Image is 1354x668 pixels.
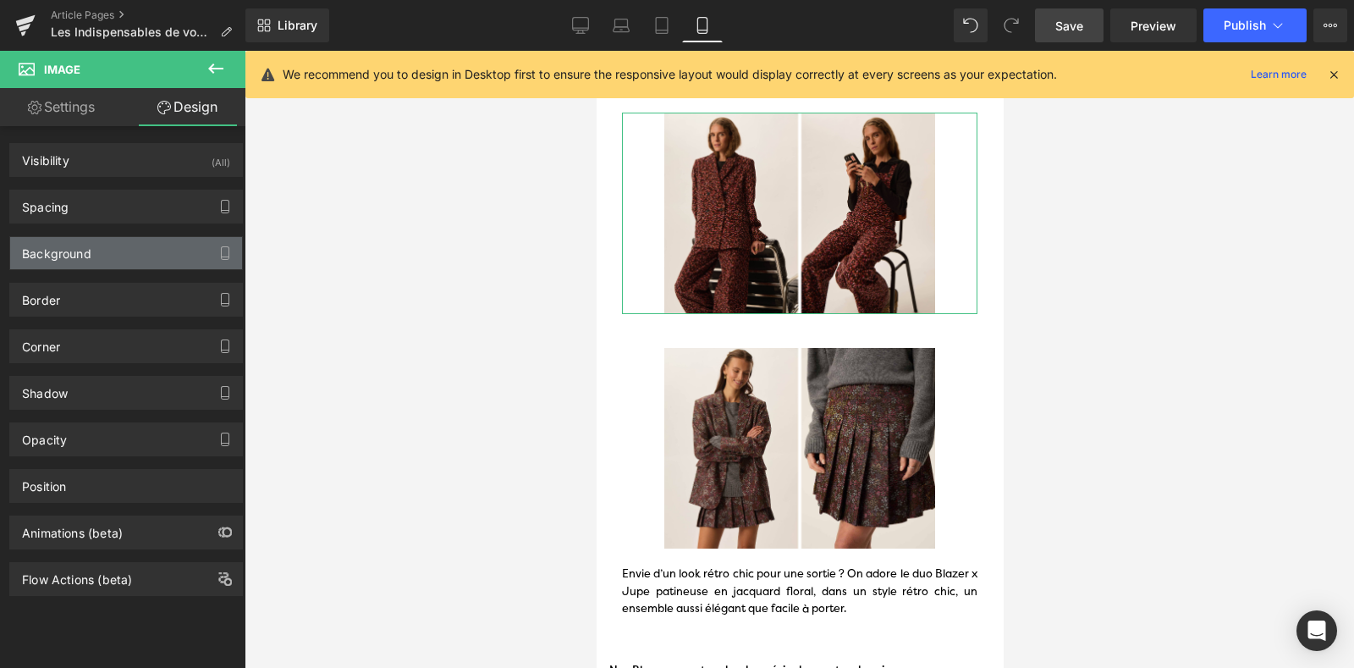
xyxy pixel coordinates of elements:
[1296,610,1337,651] div: Open Intercom Messenger
[954,8,988,42] button: Undo
[278,18,317,33] span: Library
[1055,17,1083,35] span: Save
[1203,8,1307,42] button: Publish
[1313,8,1347,42] button: More
[44,63,80,76] span: Image
[22,144,69,168] div: Visibility
[212,144,230,172] div: (All)
[682,8,723,42] a: Mobile
[22,237,91,261] div: Background
[51,25,213,39] span: Les Indispensables de vos looks rentrée 2025
[994,8,1028,42] button: Redo
[1131,17,1176,35] span: Preview
[22,470,66,494] div: Position
[126,88,249,126] a: Design
[601,8,641,42] a: Laptop
[13,611,301,627] strong: Nos Blouses, une touche de poésie dans votre dressing
[22,423,67,447] div: Opacity
[22,330,60,354] div: Corner
[1110,8,1197,42] a: Preview
[1224,19,1266,32] span: Publish
[560,8,601,42] a: Desktop
[283,65,1057,84] p: We recommend you to design in Desktop first to ensure the responsive layout would display correct...
[25,515,381,567] div: Envie d’un look rétro chic pour une sortie ? On adore le duo Blazer x Jupe patineuse en jacquard ...
[22,516,123,540] div: Animations (beta)
[22,284,60,307] div: Border
[1244,64,1313,85] a: Learn more
[51,8,245,22] a: Article Pages
[22,377,68,400] div: Shadow
[22,190,69,214] div: Spacing
[22,563,132,587] div: Flow Actions (beta)
[641,8,682,42] a: Tablet
[245,8,329,42] a: New Library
